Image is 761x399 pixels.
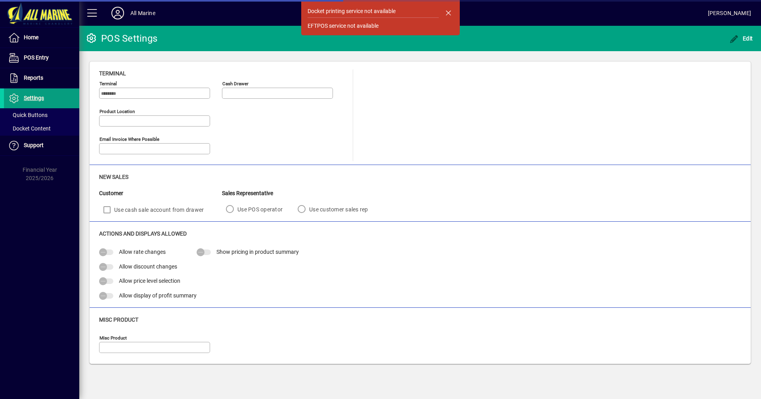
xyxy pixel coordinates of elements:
span: Edit [729,35,753,42]
mat-label: Product location [99,109,135,114]
a: Reports [4,68,79,88]
span: Settings [24,95,44,101]
div: Customer [99,189,222,198]
span: Misc Product [99,317,138,323]
span: New Sales [99,174,128,180]
span: Docket Content [8,125,51,132]
a: Quick Buttons [4,108,79,122]
span: Allow rate changes [119,249,166,255]
mat-label: Cash Drawer [222,81,249,86]
span: Support [24,142,44,148]
button: Profile [105,6,130,20]
mat-label: Terminal [99,81,117,86]
span: Quick Buttons [8,112,48,118]
button: Edit [727,31,755,46]
span: Allow display of profit summary [119,292,197,299]
div: Sales Representative [222,189,379,198]
a: POS Entry [4,48,79,68]
div: [PERSON_NAME] [708,7,751,19]
mat-label: Misc Product [99,335,127,341]
span: Actions and Displays Allowed [99,230,187,237]
span: POS Entry [24,54,49,61]
span: Allow price level selection [119,278,180,284]
span: [DATE] 17:05 [155,7,708,19]
span: Reports [24,75,43,81]
span: Terminal [99,70,126,77]
span: Home [24,34,38,40]
a: Support [4,136,79,155]
span: Show pricing in product summary [216,249,299,255]
span: Allow discount changes [119,263,177,270]
div: EFTPOS service not available [308,22,379,30]
a: Home [4,28,79,48]
mat-label: Email Invoice where possible [99,136,159,142]
a: Docket Content [4,122,79,135]
div: All Marine [130,7,155,19]
div: POS Settings [85,32,157,45]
